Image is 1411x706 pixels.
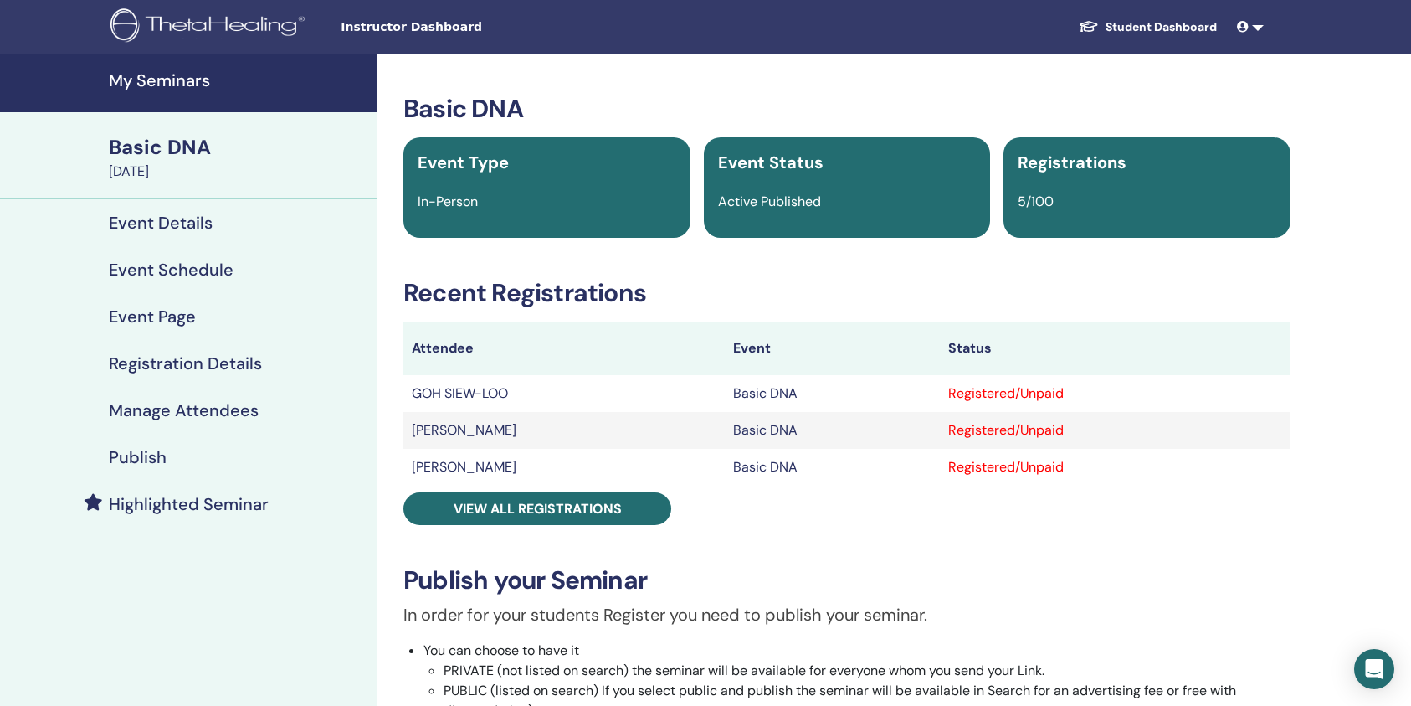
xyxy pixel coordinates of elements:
td: [PERSON_NAME] [403,412,725,449]
span: Active Published [718,193,821,210]
h3: Recent Registrations [403,278,1290,308]
li: PRIVATE (not listed on search) the seminar will be available for everyone whom you send your Link. [444,661,1290,681]
span: Event Type [418,152,509,173]
h3: Publish your Seminar [403,565,1290,595]
td: Basic DNA [725,375,940,412]
th: Attendee [403,322,725,375]
h3: Basic DNA [403,94,1290,124]
td: Basic DNA [725,449,940,486]
div: Registered/Unpaid [948,457,1282,477]
h4: Publish [109,447,167,467]
h4: Highlighted Seminar [109,494,269,514]
h4: Manage Attendees [109,400,259,420]
td: Basic DNA [725,412,940,449]
td: [PERSON_NAME] [403,449,725,486]
th: Event [725,322,940,375]
div: Registered/Unpaid [948,384,1282,404]
img: graduation-cap-white.svg [1079,19,1099,33]
a: Basic DNA[DATE] [99,133,377,182]
th: Status [940,322,1290,375]
div: [DATE] [109,162,367,182]
h4: Event Details [109,213,213,233]
div: Registered/Unpaid [948,420,1282,441]
td: GOH SIEW-LOO [403,375,725,412]
a: View all registrations [403,492,671,525]
a: Student Dashboard [1065,12,1230,43]
h4: My Seminars [109,70,367,90]
span: Instructor Dashboard [341,18,592,36]
span: 5/100 [1018,193,1054,210]
img: logo.png [110,8,310,46]
span: In-Person [418,193,478,210]
h4: Event Schedule [109,260,233,280]
span: View all registrations [454,500,622,518]
p: In order for your students Register you need to publish your seminar. [403,602,1290,627]
span: Registrations [1018,152,1126,173]
div: Open Intercom Messenger [1354,649,1394,689]
span: Event Status [718,152,824,173]
h4: Event Page [109,307,196,327]
h4: Registration Details [109,353,262,374]
div: Basic DNA [109,133,367,162]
